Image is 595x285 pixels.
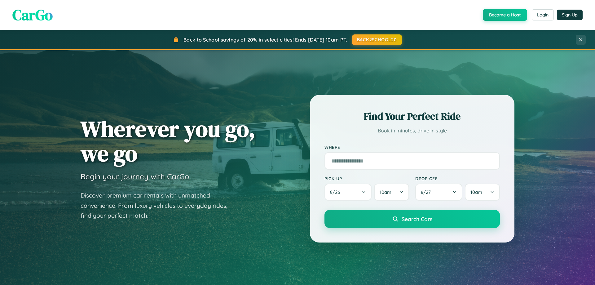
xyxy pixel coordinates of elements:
span: 8 / 26 [330,189,343,195]
p: Book in minutes, drive in style [324,126,500,135]
label: Where [324,145,500,150]
button: Become a Host [483,9,527,21]
span: Search Cars [402,216,432,222]
label: Drop-off [415,176,500,181]
button: Sign Up [557,10,583,20]
span: 8 / 27 [421,189,434,195]
span: Back to School savings of 20% in select cities! Ends [DATE] 10am PT. [183,37,347,43]
h2: Find Your Perfect Ride [324,109,500,123]
button: Search Cars [324,210,500,228]
label: Pick-up [324,176,409,181]
button: Login [532,9,554,20]
span: CarGo [12,5,53,25]
button: 8/26 [324,184,372,201]
button: 8/27 [415,184,462,201]
span: 10am [380,189,391,195]
span: 10am [470,189,482,195]
button: BACK2SCHOOL20 [352,34,402,45]
button: 10am [465,184,500,201]
button: 10am [374,184,409,201]
p: Discover premium car rentals with unmatched convenience. From luxury vehicles to everyday rides, ... [81,190,236,221]
h1: Wherever you go, we go [81,117,255,166]
h3: Begin your journey with CarGo [81,172,189,181]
